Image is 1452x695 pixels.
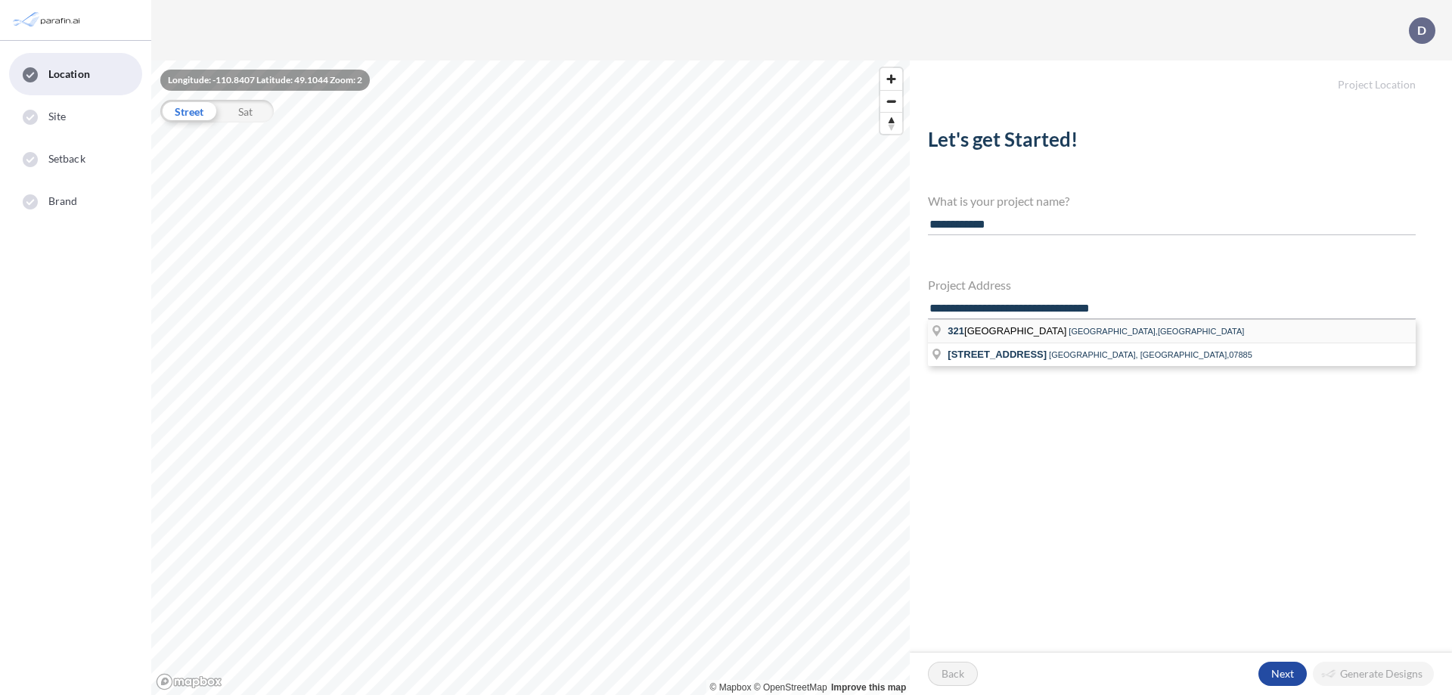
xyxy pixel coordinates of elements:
img: Parafin [11,6,85,34]
div: Longitude: -110.8407 Latitude: 49.1044 Zoom: 2 [160,70,370,91]
span: [GEOGRAPHIC_DATA] [948,325,1069,337]
h5: Project Location [910,61,1452,92]
span: 321 [948,325,964,337]
canvas: Map [151,61,910,695]
a: OpenStreetMap [754,682,827,693]
div: Street [160,100,217,123]
span: [GEOGRAPHIC_DATA], [GEOGRAPHIC_DATA],07885 [1049,350,1252,359]
span: Zoom out [880,91,902,112]
h2: Let's get Started! [928,128,1416,157]
a: Improve this map [831,682,906,693]
p: D [1417,23,1426,37]
span: Brand [48,194,78,209]
button: Zoom in [880,68,902,90]
p: Next [1271,666,1294,681]
button: Zoom out [880,90,902,112]
h4: Project Address [928,278,1416,292]
h4: What is your project name? [928,194,1416,208]
span: Site [48,109,66,124]
div: Sat [217,100,274,123]
span: Location [48,67,90,82]
span: [STREET_ADDRESS] [948,349,1047,360]
button: Reset bearing to north [880,112,902,134]
span: [GEOGRAPHIC_DATA],[GEOGRAPHIC_DATA] [1069,327,1244,336]
button: Next [1258,662,1307,686]
span: Reset bearing to north [880,113,902,134]
a: Mapbox homepage [156,673,222,690]
span: Setback [48,151,85,166]
a: Mapbox [710,682,752,693]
